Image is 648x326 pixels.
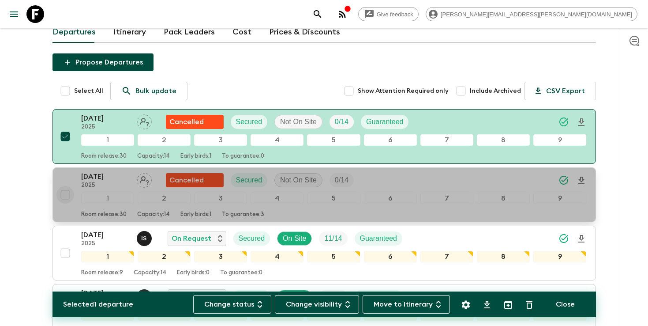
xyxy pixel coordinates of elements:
[137,231,154,246] button: IS
[138,251,191,262] div: 2
[194,134,247,146] div: 3
[137,153,170,160] p: Capacity: 14
[166,173,224,187] div: Flash Pack cancellation
[134,269,166,277] p: Capacity: 14
[177,269,210,277] p: Early birds: 0
[110,82,187,100] a: Bulk update
[307,193,360,204] div: 5
[138,134,191,146] div: 2
[233,231,270,246] div: Secured
[436,11,637,18] span: [PERSON_NAME][EMAIL_ADDRESS][PERSON_NAME][DOMAIN_NAME]
[576,234,587,244] svg: Download Onboarding
[366,117,404,127] p: Guaranteed
[470,87,521,95] span: Include Archived
[363,295,450,314] button: Move to Itinerary
[319,231,347,246] div: Trip Fill
[52,167,596,222] button: [DATE]2025Assign pack leaderFlash Pack cancellationSecuredNot On SiteTrip Fill123456789Room relea...
[251,134,303,146] div: 4
[558,233,569,244] svg: Synced Successfully
[251,251,303,262] div: 4
[319,290,347,304] div: Trip Fill
[274,115,322,129] div: Not On Site
[499,296,517,314] button: Archive (Completed, Cancelled or Unsynced Departures only)
[166,115,224,129] div: Flash Pack cancellation
[81,134,134,146] div: 1
[420,193,473,204] div: 7
[74,87,103,95] span: Select All
[330,115,354,129] div: Trip Fill
[172,233,211,244] p: On Request
[335,117,348,127] p: 0 / 14
[52,22,96,43] a: Departures
[372,11,418,18] span: Give feedback
[137,175,152,182] span: Assign pack leader
[521,296,538,314] button: Delete
[81,171,130,182] p: [DATE]
[330,173,354,187] div: Trip Fill
[236,117,262,127] p: Secured
[364,193,417,204] div: 6
[533,193,586,204] div: 9
[81,211,127,218] p: Room release: 30
[141,235,147,242] p: I S
[169,175,204,186] p: Cancelled
[222,153,264,160] p: To guarantee: 0
[231,173,268,187] div: Secured
[193,295,271,314] button: Change status
[307,134,360,146] div: 5
[81,153,127,160] p: Room release: 30
[251,193,303,204] div: 4
[180,153,211,160] p: Early birds: 1
[137,211,170,218] p: Capacity: 14
[277,290,312,304] div: On Site
[180,211,211,218] p: Early birds: 1
[113,22,146,43] a: Itinerary
[220,269,262,277] p: To guarantee: 0
[420,134,473,146] div: 7
[194,251,247,262] div: 3
[277,231,312,246] div: On Site
[358,7,419,21] a: Give feedback
[307,251,360,262] div: 5
[236,175,262,186] p: Secured
[274,173,322,187] div: Not On Site
[5,5,23,23] button: menu
[137,234,154,241] span: Ivan Stojanović
[81,251,134,262] div: 1
[231,115,268,129] div: Secured
[358,87,449,95] span: Show Attention Required only
[533,251,586,262] div: 9
[524,82,596,100] button: CSV Export
[81,269,123,277] p: Room release: 9
[81,240,130,247] p: 2025
[477,193,530,204] div: 8
[275,295,359,314] button: Change visibility
[81,230,130,240] p: [DATE]
[194,193,247,204] div: 3
[232,22,251,43] a: Cost
[81,182,130,189] p: 2025
[478,296,496,314] button: Download CSV
[81,113,130,124] p: [DATE]
[280,175,317,186] p: Not On Site
[81,193,134,204] div: 1
[335,175,348,186] p: 0 / 14
[324,233,342,244] p: 11 / 14
[533,134,586,146] div: 9
[233,290,270,304] div: Secured
[558,175,569,186] svg: Synced Successfully
[137,117,152,124] span: Assign pack leader
[457,296,475,314] button: Settings
[135,86,176,96] p: Bulk update
[360,233,397,244] p: Guaranteed
[239,233,265,244] p: Secured
[420,251,473,262] div: 7
[52,226,596,281] button: [DATE]2025Ivan StojanovićOn RequestSecuredOn SiteTrip FillGuaranteed123456789Room release:9Capaci...
[222,211,264,218] p: To guarantee: 3
[52,109,596,164] button: [DATE]2025Assign pack leaderFlash Pack cancellationSecuredNot On SiteTrip FillGuaranteed123456789...
[364,134,417,146] div: 6
[309,5,326,23] button: search adventures
[280,117,317,127] p: Not On Site
[138,193,191,204] div: 2
[164,22,215,43] a: Pack Leaders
